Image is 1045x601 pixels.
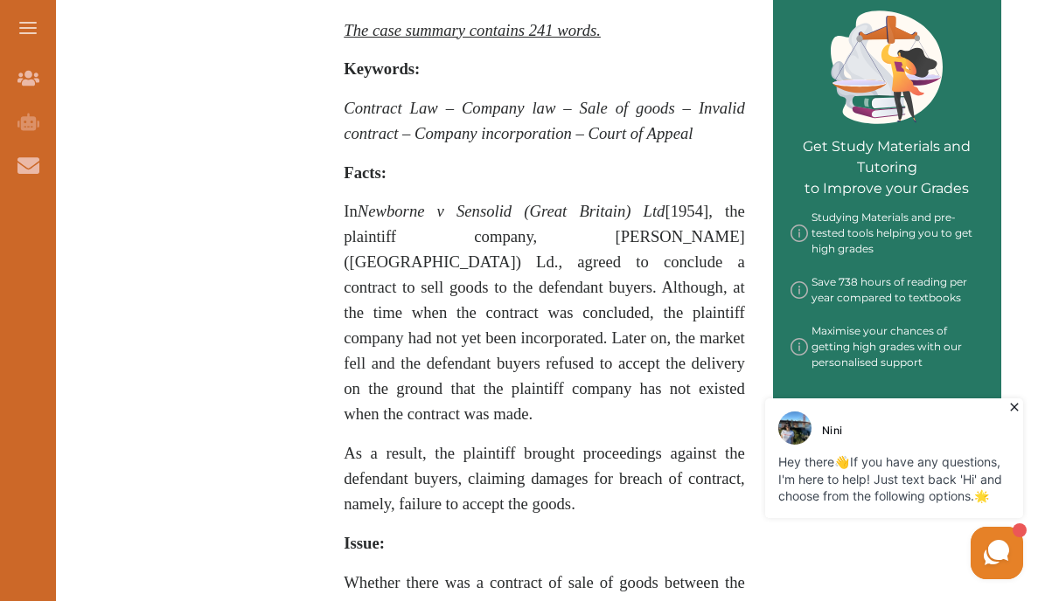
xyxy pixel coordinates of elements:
img: info-img [791,323,808,370]
span: As a result, the plaintiff brought proceedings against the defendant buyers, claiming damages for... [344,444,745,513]
div: Studying Materials and pre-tested tools helping you to get high grades [791,210,984,257]
em: Newborne v Sensolid (Great Britain) Ltd [358,202,665,220]
img: info-img [791,210,808,257]
span: Facts: [344,163,387,182]
div: Maximise your chances of getting high grades with our personalised support [791,323,984,370]
img: info-img [791,274,808,306]
span: Issue: [344,534,385,552]
span: Contract Law – Company law – Sale of goods – Invalid contract – Company incorporation – Court of ... [344,99,745,142]
img: Green card image [831,10,943,124]
p: Get Study Materials and Tutoring to Improve your Grades [791,87,984,199]
span: Keywords: [344,59,420,78]
iframe: HelpCrunch [625,394,1028,584]
em: The case summary contains 241 words. [344,21,601,39]
span: [1954] [358,202,708,220]
span: In , the plaintiff company, [PERSON_NAME] ([GEOGRAPHIC_DATA]) Ld., agreed to conclude a contract ... [344,202,745,423]
div: Save 738 hours of reading per year compared to textbooks [791,274,984,306]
